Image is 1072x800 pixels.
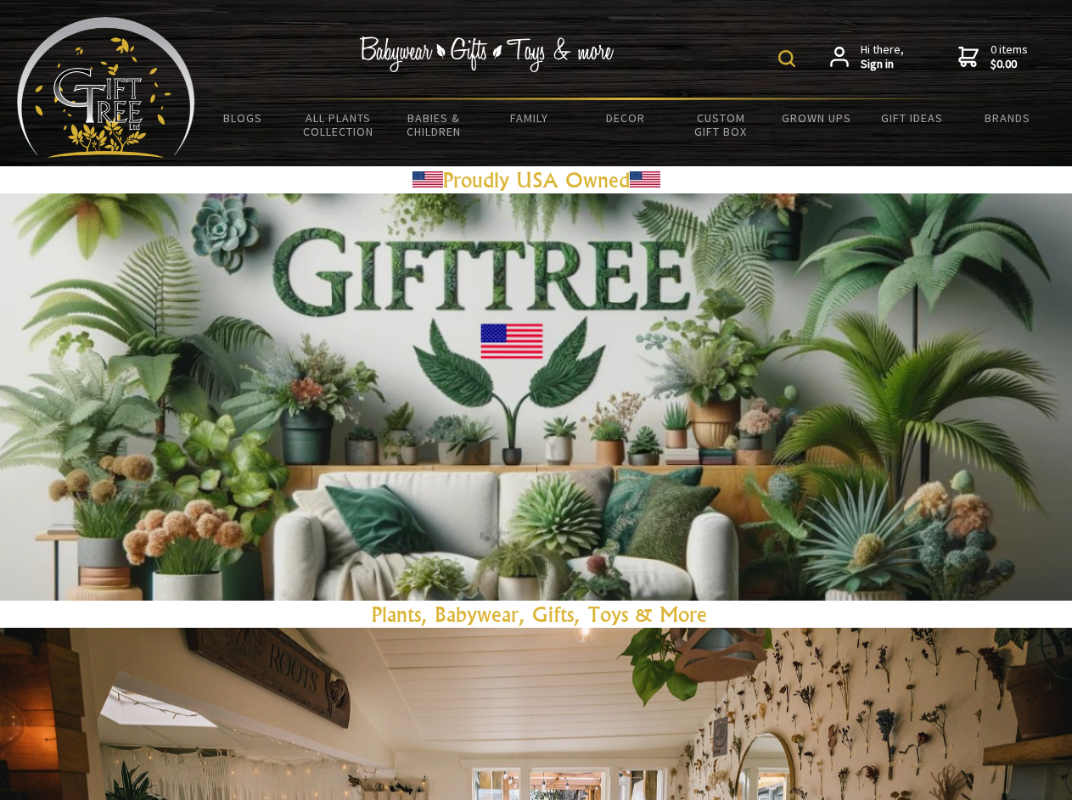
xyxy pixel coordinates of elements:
a: Brands [960,100,1056,136]
a: Babies & Children [386,100,482,149]
a: Grown Ups [768,100,864,136]
strong: Sign in [861,57,904,72]
a: Hi there,Sign in [830,42,904,72]
span: Hi there, [861,42,904,72]
a: All Plants Collection [291,100,387,149]
a: Custom Gift Box [673,100,769,149]
strong: $0.00 [991,57,1028,72]
a: Plants, Babywear, Gifts, Toys & Mor [372,601,697,627]
a: Gift Ideas [864,100,960,136]
span: 0 items [991,42,1028,72]
img: Babyware - Gifts - Toys and more... [17,17,195,158]
a: Decor [577,100,673,136]
img: product search [778,50,795,67]
img: Babywear - Gifts - Toys & more [360,36,615,72]
a: Family [482,100,578,136]
a: Proudly USA Owned [443,167,630,193]
a: BLOGS [195,100,291,136]
a: 0 items$0.00 [958,42,1028,72]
